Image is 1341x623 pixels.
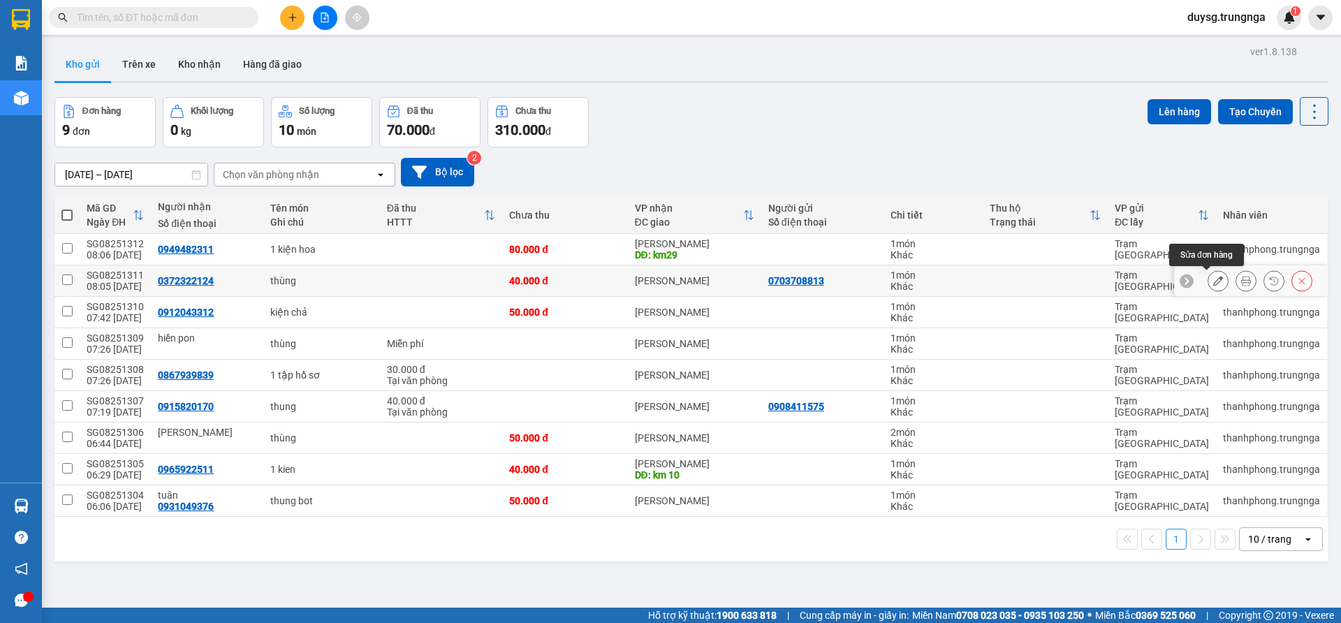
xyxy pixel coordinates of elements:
button: Đã thu70.000đ [379,97,481,147]
span: duysg.trungnga [1176,8,1277,26]
div: 1 món [891,364,975,375]
div: [PERSON_NAME] [635,495,754,506]
div: Số điện thoại [158,218,256,229]
span: Chưa thu: [133,91,189,106]
div: Đã thu [407,106,433,116]
div: Sửa đơn hàng [1169,244,1244,266]
span: 0 [50,91,57,106]
div: 40.000 đ [509,275,620,286]
div: hiền pon [158,332,256,344]
div: DĐ: km 10 [635,469,754,481]
div: tuân [158,490,256,501]
span: Cung cấp máy in - giấy in: [800,608,909,623]
p: Gửi: [6,24,131,55]
span: 70.000 [387,122,430,138]
div: Trạm [GEOGRAPHIC_DATA] [1115,332,1209,355]
button: Tạo Chuyến [1218,99,1293,124]
div: 0867939839 [158,369,214,381]
button: aim [345,6,369,30]
div: thanhphong.trungnga [1223,307,1320,318]
div: Trạm [GEOGRAPHIC_DATA] [1115,270,1209,292]
div: 08:05 [DATE] [87,281,144,292]
button: Bộ lọc [401,158,474,186]
div: 80.000 đ [509,244,620,255]
div: [PERSON_NAME] [635,369,754,381]
div: [PERSON_NAME] [635,401,754,412]
div: Trạm [GEOGRAPHIC_DATA] [1115,395,1209,418]
span: caret-down [1314,11,1327,24]
div: 1 món [891,332,975,344]
div: thanhphong.trungnga [1223,495,1320,506]
strong: 0708 023 035 - 0935 103 250 [956,610,1084,621]
th: Toggle SortBy [1108,197,1216,234]
p: Nhận: [133,8,258,36]
button: Số lượng10món [271,97,372,147]
div: Miễn phí [387,338,495,349]
span: plus [288,13,298,22]
div: 1 món [891,458,975,469]
strong: 0369 525 060 [1136,610,1196,621]
th: Toggle SortBy [80,197,151,234]
span: Hỗ trợ kỹ thuật: [648,608,777,623]
span: 10 [279,122,294,138]
div: Mã GD [87,203,133,214]
div: 0912043312 [158,307,214,318]
div: ĐC giao [635,217,743,228]
div: 0915820170 [158,401,214,412]
img: logo-vxr [12,9,30,30]
span: aim [352,13,362,22]
div: Chi tiết [891,210,975,221]
div: Số điện thoại [768,217,877,228]
div: SG08251304 [87,490,144,501]
div: 07:26 [DATE] [87,344,144,355]
div: Chưa thu [509,210,620,221]
div: 0931049376 [158,501,214,512]
span: ⚪️ [1087,613,1092,618]
span: file-add [320,13,330,22]
div: thùng [270,432,373,444]
span: message [15,594,28,607]
div: thung bot [270,495,373,506]
div: Chưa thu [515,106,551,116]
span: km29 [159,67,202,87]
button: Hàng đã giao [232,47,313,81]
div: Ngày ĐH [87,217,133,228]
div: SG08251307 [87,395,144,406]
div: [PERSON_NAME] [635,432,754,444]
div: 10 / trang [1248,532,1291,546]
div: Tại văn phòng [387,375,495,386]
div: SG08251310 [87,301,144,312]
span: Miền Nam [912,608,1084,623]
div: ĐC lấy [1115,217,1198,228]
div: Trạm [GEOGRAPHIC_DATA] [1115,490,1209,512]
div: [PERSON_NAME] [635,275,754,286]
div: [PERSON_NAME] [635,307,754,318]
span: 310.000 [495,122,545,138]
div: SG08251312 [87,238,144,249]
span: 9 [62,122,70,138]
span: | [787,608,789,623]
div: Ghi chú [270,217,373,228]
div: thung [270,401,373,412]
div: 0908411575 [768,401,824,412]
div: SG08251309 [87,332,144,344]
span: đ [545,126,551,137]
div: Khác [891,406,975,418]
button: plus [280,6,305,30]
span: Giao: [133,72,202,85]
div: [PERSON_NAME] [635,238,754,249]
div: Thu hộ [990,203,1090,214]
div: 07:42 [DATE] [87,312,144,323]
div: Số lượng [299,106,335,116]
img: warehouse-icon [14,499,29,513]
span: copyright [1263,610,1273,620]
sup: 1 [1291,6,1300,16]
div: 0703708813 [768,275,824,286]
div: thanhphong.trungnga [1223,338,1320,349]
sup: 2 [467,151,481,165]
span: đơn [73,126,90,137]
span: 0 [170,122,178,138]
div: thanhphong.trungnga [1223,369,1320,381]
span: search [58,13,68,22]
div: Khác [891,501,975,512]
